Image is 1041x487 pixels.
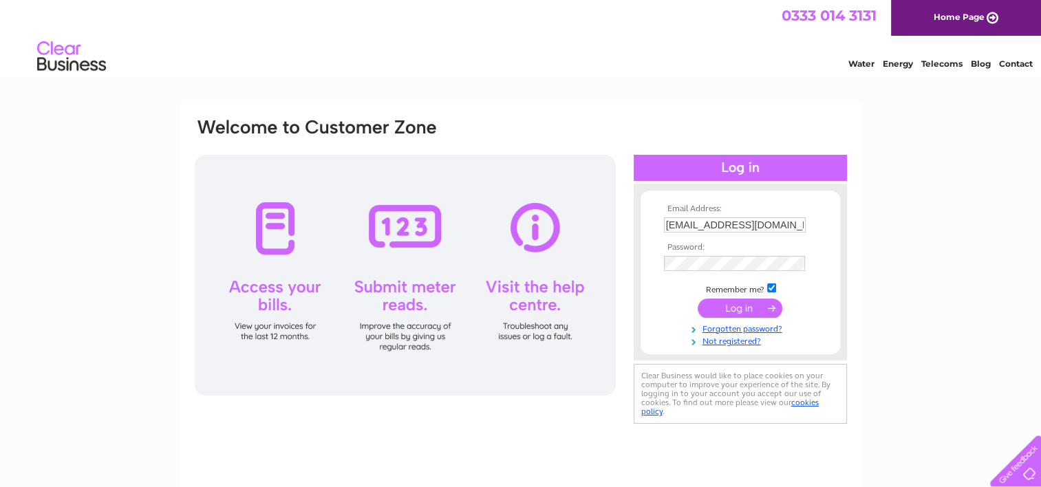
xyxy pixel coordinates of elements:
td: Remember me? [661,281,820,295]
a: Contact [999,58,1033,69]
a: Forgotten password? [664,321,820,334]
a: Energy [883,58,913,69]
th: Email Address: [661,204,820,214]
a: Telecoms [921,58,963,69]
a: Not registered? [664,334,820,347]
img: logo.png [36,36,107,78]
a: cookies policy [641,398,819,416]
th: Password: [661,243,820,252]
div: Clear Business is a trading name of Verastar Limited (registered in [GEOGRAPHIC_DATA] No. 3667643... [196,8,846,67]
input: Submit [698,299,782,318]
a: 0333 014 3131 [782,7,877,24]
div: Clear Business would like to place cookies on your computer to improve your experience of the sit... [634,364,847,424]
a: Blog [971,58,991,69]
a: Water [848,58,874,69]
